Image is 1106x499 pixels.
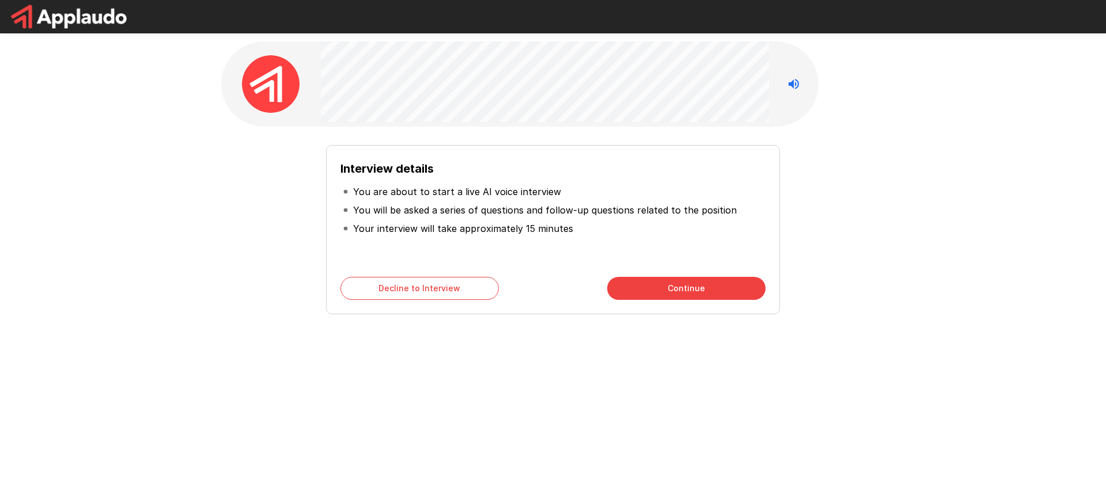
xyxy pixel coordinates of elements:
[607,277,766,300] button: Continue
[242,55,300,113] img: applaudo_avatar.png
[340,277,499,300] button: Decline to Interview
[782,73,805,96] button: Stop reading questions aloud
[353,185,561,199] p: You are about to start a live AI voice interview
[353,222,573,235] p: Your interview will take approximately 15 minutes
[340,162,434,176] b: Interview details
[353,203,737,217] p: You will be asked a series of questions and follow-up questions related to the position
